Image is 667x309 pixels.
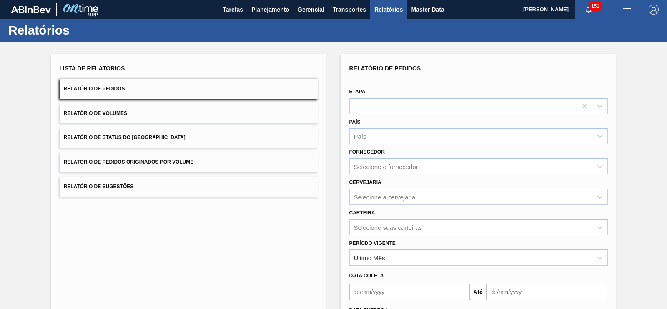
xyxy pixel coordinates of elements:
div: Selecione o fornecedor [354,163,418,170]
span: Relatório de Pedidos [349,65,421,72]
img: Logout [649,5,659,15]
label: País [349,119,361,125]
span: Relatórios [374,5,403,15]
span: Tarefas [223,5,243,15]
div: Selecione suas carteiras [354,224,422,231]
div: Selecione a cervejaria [354,193,416,200]
button: Relatório de Pedidos Originados por Volume [60,152,318,172]
input: dd/mm/yyyy [486,284,607,300]
span: Master Data [411,5,444,15]
h1: Relatórios [8,25,156,35]
span: Relatório de Pedidos Originados por Volume [64,159,194,165]
span: Relatório de Volumes [64,110,127,116]
button: Relatório de Volumes [60,103,318,124]
div: País [354,133,366,140]
button: Notificações [575,4,602,15]
span: Relatório de Status do [GEOGRAPHIC_DATA] [64,135,186,140]
img: TNhmsLtSVTkK8tSr43FrP2fwEKptu5GPRR3wAAAABJRU5ErkJggg== [11,6,51,13]
span: Relatório de Pedidos [64,86,125,92]
label: Etapa [349,89,366,95]
label: Fornecedor [349,149,385,155]
input: dd/mm/yyyy [349,284,470,300]
span: Data coleta [349,273,384,279]
label: Carteira [349,210,375,216]
button: Relatório de Pedidos [60,79,318,99]
span: Planejamento [251,5,289,15]
span: 151 [589,2,601,11]
button: Relatório de Sugestões [60,177,318,197]
span: Lista de Relatórios [60,65,125,72]
button: Até [470,284,486,300]
span: Gerencial [298,5,324,15]
span: Transportes [333,5,366,15]
div: Último Mês [354,254,385,261]
img: userActions [622,5,632,15]
label: Cervejaria [349,179,381,185]
span: Relatório de Sugestões [64,184,134,189]
button: Relatório de Status do [GEOGRAPHIC_DATA] [60,127,318,148]
label: Período Vigente [349,240,396,246]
